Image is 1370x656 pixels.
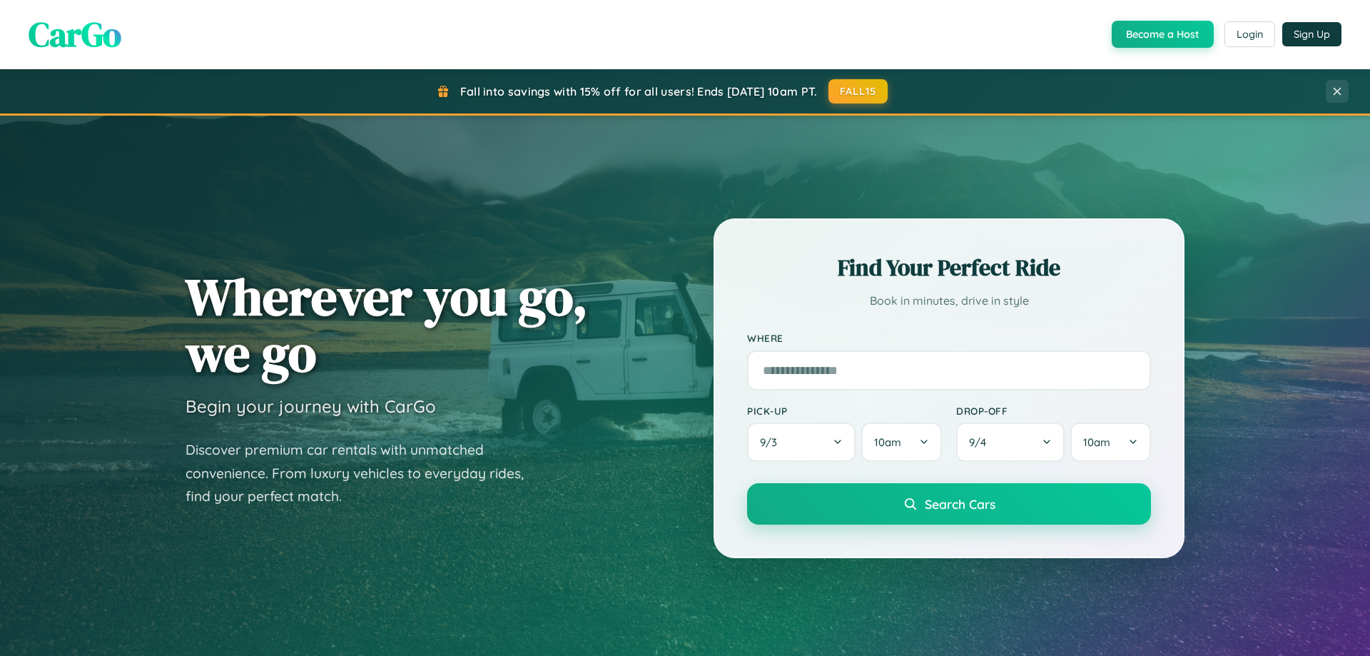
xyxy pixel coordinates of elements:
[956,423,1065,462] button: 9/4
[747,423,856,462] button: 9/3
[460,84,818,99] span: Fall into savings with 15% off for all users! Ends [DATE] 10am PT.
[186,268,588,381] h1: Wherever you go, we go
[747,252,1151,283] h2: Find Your Perfect Ride
[747,333,1151,345] label: Where
[969,435,993,449] span: 9 / 4
[1083,435,1110,449] span: 10am
[1070,423,1151,462] button: 10am
[760,435,784,449] span: 9 / 3
[925,496,995,512] span: Search Cars
[747,291,1151,311] p: Book in minutes, drive in style
[747,483,1151,525] button: Search Cars
[1224,21,1275,47] button: Login
[956,405,1151,417] label: Drop-off
[29,11,121,58] span: CarGo
[186,438,542,508] p: Discover premium car rentals with unmatched convenience. From luxury vehicles to everyday rides, ...
[828,79,888,104] button: FALL15
[186,395,436,417] h3: Begin your journey with CarGo
[861,423,942,462] button: 10am
[1112,21,1214,48] button: Become a Host
[874,435,901,449] span: 10am
[1282,22,1341,46] button: Sign Up
[747,405,942,417] label: Pick-up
